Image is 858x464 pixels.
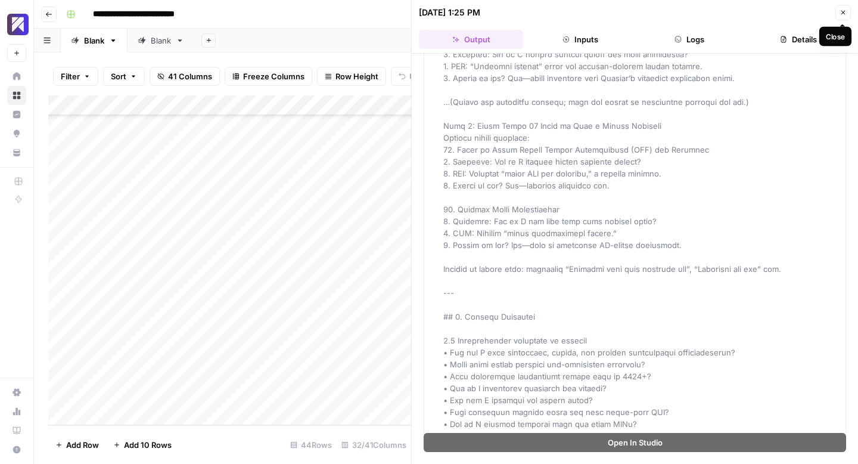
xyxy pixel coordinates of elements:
span: Freeze Columns [243,70,304,82]
a: Settings [7,383,26,402]
div: 32/41 Columns [337,435,411,454]
span: Filter [61,70,80,82]
a: Browse [7,86,26,105]
button: Help + Support [7,440,26,459]
button: Details [747,30,851,49]
a: Your Data [7,143,26,162]
button: 41 Columns [150,67,220,86]
button: Undo [391,67,437,86]
button: Filter [53,67,98,86]
button: Logs [638,30,742,49]
span: Row Height [335,70,378,82]
a: Opportunities [7,124,26,143]
span: Open In Studio [608,437,663,448]
a: Usage [7,402,26,421]
button: Row Height [317,67,386,86]
button: Add Row [48,435,106,454]
a: Learning Hub [7,421,26,440]
img: Overjet - Test Logo [7,14,29,35]
span: Add 10 Rows [124,439,172,451]
a: Insights [7,105,26,124]
button: Workspace: Overjet - Test [7,10,26,39]
div: [DATE] 1:25 PM [419,7,480,18]
button: Output [419,30,523,49]
span: Add Row [66,439,99,451]
div: Blank [151,35,171,47]
button: Sort [103,67,145,86]
a: Blank [128,29,194,52]
span: Sort [111,70,126,82]
div: Close [826,31,845,42]
div: 44 Rows [285,435,337,454]
a: Home [7,67,26,86]
button: Open In Studio [424,433,846,452]
span: 41 Columns [168,70,212,82]
button: Add 10 Rows [106,435,179,454]
a: Blank [61,29,128,52]
button: Inputs [528,30,632,49]
div: Blank [84,35,104,47]
button: Freeze Columns [225,67,312,86]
